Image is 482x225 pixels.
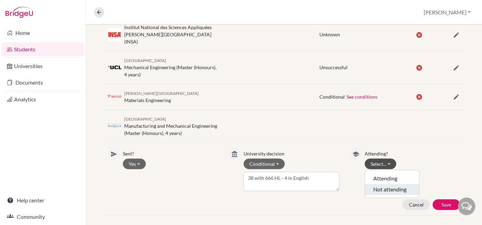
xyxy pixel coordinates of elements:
span: Conditional [319,94,345,100]
img: fr_ins_binwb_4b.png [108,28,121,41]
img: Bridge-U [5,7,33,18]
div: Select… [365,170,420,198]
button: Select… [365,159,397,169]
img: gb_w20_doo3zgzr.png [108,123,121,128]
div: Mechanical Engineering (Master (Honours), 4 years) [124,57,218,78]
span: [GEOGRAPHIC_DATA] [124,116,166,122]
p: Attending? [365,148,460,157]
div: Manufacturing and Mechanical Engineering (Master (Honours), 4 years) [124,115,218,137]
span: Unsuccessful [319,64,348,70]
p: Sent? [123,148,218,157]
div: Institut National des Sciences Appliquées [PERSON_NAME][GEOGRAPHIC_DATA] (INSA) [124,24,218,45]
button: Save [433,199,460,210]
span: [PERSON_NAME][GEOGRAPHIC_DATA] [124,91,199,96]
button: [PERSON_NAME] [421,6,474,19]
a: Documents [1,76,84,89]
button: See conditions [346,93,378,101]
button: Yes [123,159,146,169]
img: gb_u80_k_0s28jx.png [108,65,121,69]
p: University decision [244,148,339,157]
span: Unknown [319,32,340,37]
a: Home [1,26,84,40]
span: Help [16,5,30,11]
a: Students [1,42,84,56]
div: Materials Engineering [124,89,199,104]
button: Conditional [244,159,285,169]
span: [GEOGRAPHIC_DATA] [124,58,166,63]
a: Universities [1,59,84,73]
button: Attending [365,173,419,184]
a: Help center [1,193,84,207]
a: Analytics [1,92,84,106]
button: Not attending [365,184,419,195]
a: Community [1,210,84,224]
img: ca_mcg_2_lijyyo.png [108,94,121,99]
button: Cancel [402,199,430,210]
